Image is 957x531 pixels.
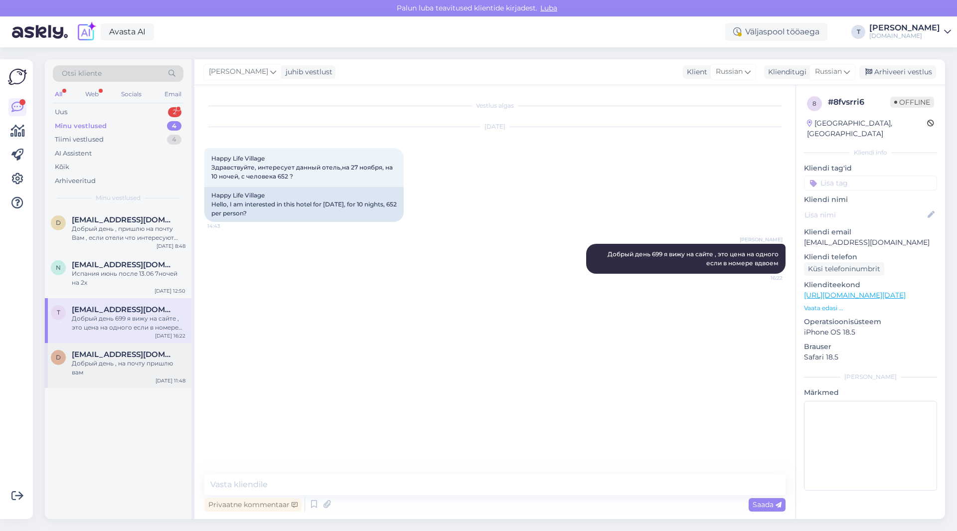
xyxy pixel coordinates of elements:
[807,118,927,139] div: [GEOGRAPHIC_DATA], [GEOGRAPHIC_DATA]
[725,23,827,41] div: Väljaspool tööaega
[537,3,560,12] span: Luba
[55,135,104,145] div: Tiimi vestlused
[804,148,937,157] div: Kliendi info
[167,121,181,131] div: 4
[101,23,154,40] a: Avasta AI
[72,260,175,269] span: Natalia2004pa@mail.ru
[53,88,64,101] div: All
[804,387,937,398] p: Märkmed
[869,24,940,32] div: [PERSON_NAME]
[62,68,102,79] span: Otsi kliente
[804,291,906,300] a: [URL][DOMAIN_NAME][DATE]
[740,236,783,243] span: [PERSON_NAME]
[804,209,926,220] input: Lisa nimi
[72,359,185,377] div: Добрый день , на почту пришлю вам
[804,262,884,276] div: Küsi telefoninumbrit
[168,107,181,117] div: 2
[608,250,780,267] span: Добрый день 699 я вижу на сайте , это цена на одного если в номере вдвоем
[804,342,937,352] p: Brauser
[96,193,141,202] span: Minu vestlused
[804,372,937,381] div: [PERSON_NAME]
[56,219,61,226] span: D
[869,32,940,40] div: [DOMAIN_NAME]
[828,96,890,108] div: # 8fvsrri6
[72,215,175,224] span: Denistsik@mail.ru
[157,242,185,250] div: [DATE] 8:48
[804,327,937,338] p: iPhone OS 18.5
[162,88,183,101] div: Email
[851,25,865,39] div: T
[753,500,782,509] span: Saada
[57,309,60,316] span: t
[804,280,937,290] p: Klienditeekond
[72,269,185,287] div: Испания июнь после 13.06 7ночей на 2х
[155,332,185,340] div: [DATE] 16:22
[764,67,806,77] div: Klienditugi
[55,121,107,131] div: Minu vestlused
[119,88,144,101] div: Socials
[683,67,707,77] div: Klient
[209,66,268,77] span: [PERSON_NAME]
[55,149,92,159] div: AI Assistent
[804,304,937,313] p: Vaata edasi ...
[804,176,937,190] input: Lisa tag
[167,135,181,145] div: 4
[55,107,67,117] div: Uus
[804,163,937,174] p: Kliendi tag'id
[812,100,816,107] span: 8
[56,264,61,271] span: N
[804,194,937,205] p: Kliendi nimi
[55,162,69,172] div: Kõik
[8,67,27,86] img: Askly Logo
[76,21,97,42] img: explore-ai
[207,222,245,230] span: 14:43
[890,97,934,108] span: Offline
[716,66,743,77] span: Russian
[155,287,185,295] div: [DATE] 12:50
[72,305,175,314] span: troian654@gmail.com
[72,224,185,242] div: Добрый день , пришлю на почту Вам , если отели что интересуют Вас? Или какой бюджет на семью прим...
[745,274,783,282] span: 16:22
[156,377,185,384] div: [DATE] 11:48
[804,237,937,248] p: [EMAIL_ADDRESS][DOMAIN_NAME]
[56,354,61,361] span: d
[204,122,786,131] div: [DATE]
[72,350,175,359] span: dpuusaag13@gmail.com
[204,187,404,222] div: Happy Life Village Hello, I am interested in this hotel for [DATE], for 10 nights, 652 per person?
[804,352,937,362] p: Safari 18.5
[55,176,96,186] div: Arhiveeritud
[83,88,101,101] div: Web
[204,101,786,110] div: Vestlus algas
[204,498,302,512] div: Privaatne kommentaar
[859,65,936,79] div: Arhiveeri vestlus
[211,155,394,180] span: Happy Life Village Здравствуйте, интересует данный отель,на 27 ноября, на 10 ночей, с человека 652 ?
[815,66,842,77] span: Russian
[282,67,332,77] div: juhib vestlust
[72,314,185,332] div: Добрый день 699 я вижу на сайте , это цена на одного если в номере вдвоем
[804,227,937,237] p: Kliendi email
[804,317,937,327] p: Operatsioonisüsteem
[869,24,951,40] a: [PERSON_NAME][DOMAIN_NAME]
[804,252,937,262] p: Kliendi telefon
